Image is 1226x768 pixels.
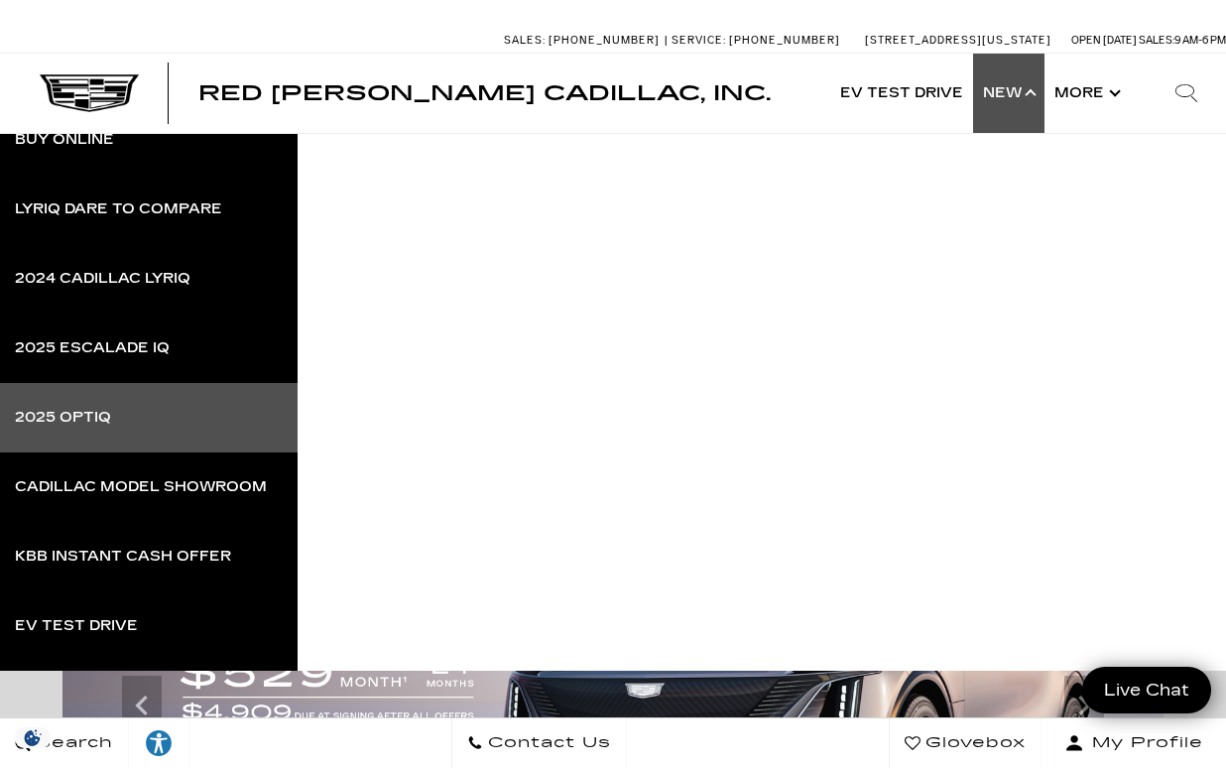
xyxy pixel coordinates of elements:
span: 9 AM-6 PM [1174,34,1226,47]
div: EV Test Drive [15,619,138,633]
img: Opt-Out Icon [10,727,56,748]
span: [PHONE_NUMBER] [549,34,660,47]
a: Contact Us [451,718,627,768]
div: LYRIQ Dare to Compare [15,202,222,216]
span: Red [PERSON_NAME] Cadillac, Inc. [198,81,771,105]
span: Live Chat [1094,679,1199,702]
span: My Profile [1084,729,1203,757]
section: Click to Open Cookie Consent Modal [10,727,56,748]
div: Search [1147,54,1226,133]
a: EV Test Drive [830,54,973,133]
span: Sales: [1139,34,1174,47]
span: Sales: [504,34,546,47]
img: Cadillac Dark Logo with Cadillac White Text [40,74,139,112]
div: 2024 Cadillac LYRIQ [15,272,190,286]
span: Open [DATE] [1071,34,1137,47]
div: Cadillac Model Showroom [15,480,267,494]
span: Service: [672,34,726,47]
div: Next [1064,676,1104,735]
div: KBB Instant Cash Offer [15,550,231,564]
div: 2025 OPTIQ [15,411,111,425]
div: Previous [122,676,162,735]
button: More [1044,54,1127,133]
span: Search [31,729,113,757]
span: Glovebox [920,729,1026,757]
a: Red [PERSON_NAME] Cadillac, Inc. [198,83,771,103]
a: [STREET_ADDRESS][US_STATE] [865,34,1051,47]
div: Buy Online [15,133,114,147]
a: Live Chat [1082,667,1211,713]
div: Explore your accessibility options [129,728,188,758]
a: Explore your accessibility options [129,718,189,768]
span: [PHONE_NUMBER] [729,34,840,47]
a: Glovebox [889,718,1042,768]
a: New [973,54,1044,133]
div: 2025 Escalade IQ [15,341,170,355]
button: Open user profile menu [1042,718,1226,768]
a: Service: [PHONE_NUMBER] [665,35,845,46]
a: Sales: [PHONE_NUMBER] [504,35,665,46]
span: Contact Us [483,729,611,757]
